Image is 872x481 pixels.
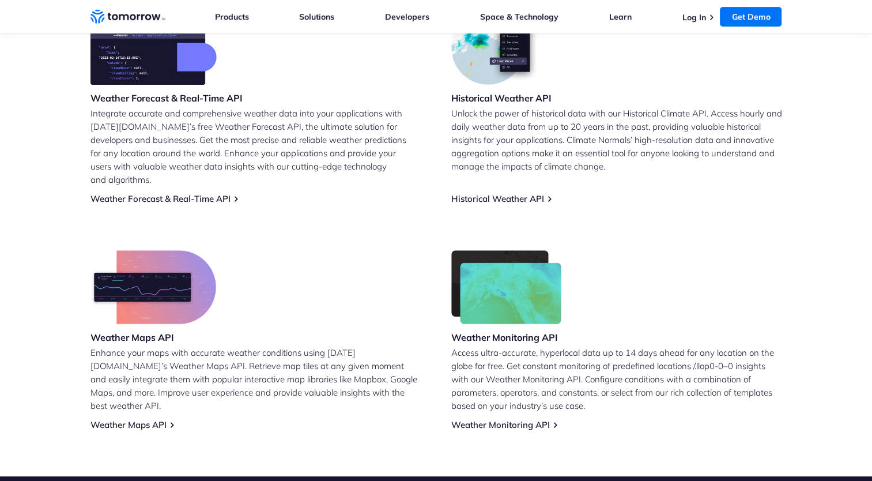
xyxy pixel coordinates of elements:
a: Home link [90,8,165,25]
a: Weather Maps API [90,419,167,430]
a: Developers [385,12,429,22]
a: Log In [682,12,705,22]
a: Learn [609,12,632,22]
p: Integrate accurate and comprehensive weather data into your applications with [DATE][DOMAIN_NAME]... [90,107,421,186]
p: Access ultra-accurate, hyperlocal data up to 14 days ahead for any location on the globe for free... [451,346,782,412]
a: Weather Forecast & Real-Time API [90,193,231,204]
h3: Weather Forecast & Real-Time API [90,92,243,104]
a: Historical Weather API [451,193,544,204]
h3: Weather Maps API [90,331,216,344]
a: Space & Technology [480,12,558,22]
a: Weather Monitoring API [451,419,550,430]
p: Enhance your maps with accurate weather conditions using [DATE][DOMAIN_NAME]’s Weather Maps API. ... [90,346,421,412]
a: Solutions [299,12,334,22]
p: Unlock the power of historical data with our Historical Climate API. Access hourly and daily weat... [451,107,782,173]
h3: Weather Monitoring API [451,331,562,344]
h3: Historical Weather API [451,92,552,104]
a: Get Demo [720,7,782,27]
a: Products [215,12,249,22]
